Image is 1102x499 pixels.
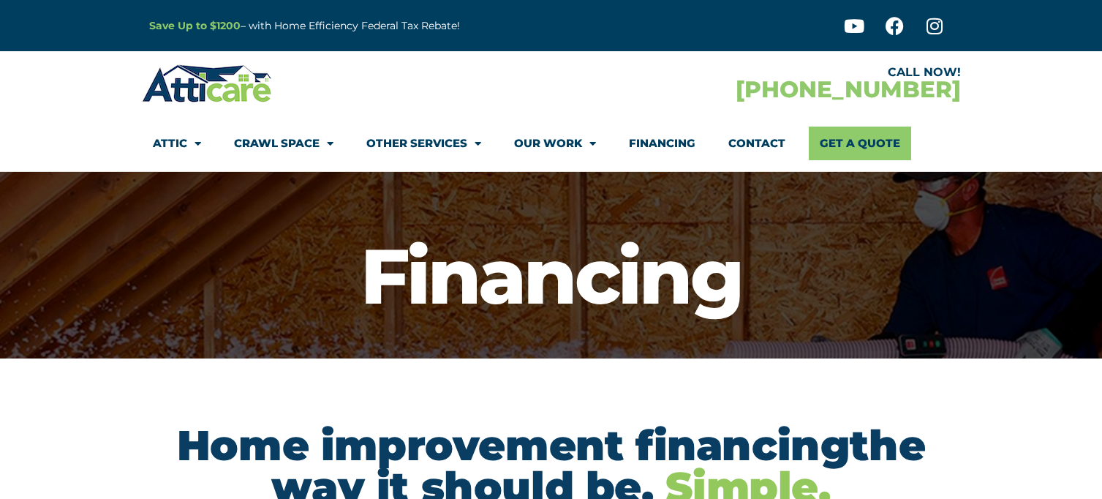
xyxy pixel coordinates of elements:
a: Other Services [366,127,481,160]
nav: Menu [153,127,950,160]
a: Our Work [514,127,596,160]
div: CALL NOW! [551,67,961,78]
a: Contact [728,127,785,160]
a: Get A Quote [809,127,911,160]
a: Financing [629,127,695,160]
a: Save Up to $1200 [149,19,241,32]
p: – with Home Efficiency Federal Tax Rebate! [149,18,623,34]
h1: Financing [7,238,1095,315]
a: Crawl Space [234,127,333,160]
a: Attic [153,127,201,160]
